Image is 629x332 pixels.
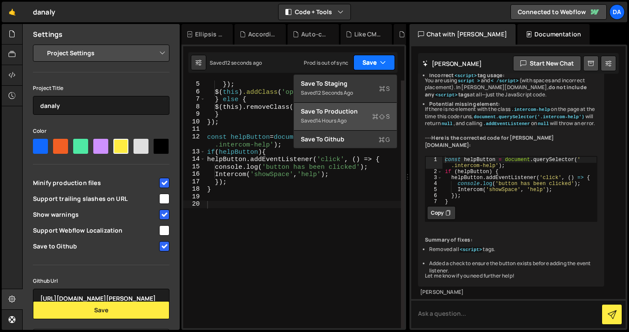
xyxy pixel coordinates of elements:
[33,179,158,187] span: Minify production files
[379,135,390,144] span: G
[379,84,390,93] span: S
[301,30,329,39] div: Auto-collapse accordion in Webflow.js
[225,59,262,66] div: 12 seconds ago
[420,289,602,296] div: [PERSON_NAME]
[429,260,597,275] li: Added a check to ensure the button exists before adding the event listener.
[183,81,205,88] div: 5
[183,185,205,193] div: 18
[425,72,597,275] ul: You are using and (with spaces and incorrect placement). In [PERSON_NAME][DOMAIN_NAME], at all—ju...
[294,75,397,148] div: Code + Tools
[301,79,390,88] div: Save to Staging
[294,75,397,103] button: Save to StagingS Saved12 seconds ago
[513,56,581,71] button: Start new chat
[304,59,348,66] div: Prod is out of sync
[33,194,158,203] span: Support trailing slashes on URL
[210,59,262,66] div: Saved
[454,73,478,79] code: <script>
[426,175,442,181] div: 3
[183,200,205,208] div: 20
[473,114,585,120] code: document.querySelector('.intercom-help')
[372,112,390,121] span: S
[33,96,169,115] input: Project name
[248,30,276,39] div: Accordion Challenges .js
[429,246,597,253] li: Removed all tags.
[301,107,390,116] div: Save to Production
[183,103,205,111] div: 8
[195,30,223,39] div: Ellipsis text.css
[429,100,500,108] strong: Potential missing element:
[33,277,58,285] label: Github Url
[33,7,55,17] div: danaly
[426,157,442,169] div: 1
[183,178,205,186] div: 17
[490,78,519,84] code: < /script>
[510,4,607,20] a: Connected to Webflow
[294,103,397,131] button: Save to ProductionS Saved14 hours ago
[427,206,456,220] button: Copy
[457,78,481,84] code: script >
[33,289,169,308] input: https://github.com/org/repo
[294,131,397,148] button: Save to GithubG
[422,60,482,68] h2: [PERSON_NAME]
[426,193,442,199] div: 6
[33,127,47,135] label: Color
[33,226,158,235] span: Support Webflow Localization
[418,56,604,287] div: Here are the issues with your code: Let me know if you need further help!
[441,121,454,127] code: null
[33,84,63,93] label: Project Title
[429,72,504,79] strong: Incorrect tag usage:
[354,30,382,39] div: Like CMS.js
[301,116,390,126] div: Saved
[183,118,205,126] div: 10
[425,84,587,98] strong: do not include any tags
[316,89,353,96] div: 12 seconds ago
[2,2,23,22] a: 🤙
[183,148,205,156] div: 13
[459,247,483,253] code: <script>
[426,181,442,187] div: 4
[183,111,205,118] div: 9
[517,24,590,45] div: Documentation
[183,126,205,133] div: 11
[183,170,205,178] div: 16
[301,135,390,144] div: Save to Github
[33,242,158,251] span: Save to Github
[537,121,550,127] code: null
[183,163,205,171] div: 15
[33,210,158,219] span: Show warnings
[425,134,554,149] strong: Here is the corrected code for [PERSON_NAME][DOMAIN_NAME]:
[409,24,516,45] div: Chat with [PERSON_NAME]
[426,199,442,205] div: 7
[482,121,531,127] code: .addEventListener
[301,88,390,98] div: Saved
[33,301,169,319] button: Save
[183,96,205,103] div: 7
[426,169,442,175] div: 2
[426,187,442,193] div: 5
[510,107,551,113] code: .intercom-help
[183,193,205,201] div: 19
[279,4,350,20] button: Code + Tools
[425,236,472,243] strong: Summary of fixes:
[183,88,205,96] div: 6
[316,117,347,124] div: 14 hours ago
[353,55,395,70] button: Save
[183,156,205,163] div: 14
[183,133,205,148] div: 12
[609,4,625,20] a: Da
[33,30,62,39] h2: Settings
[434,92,458,98] code: <script>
